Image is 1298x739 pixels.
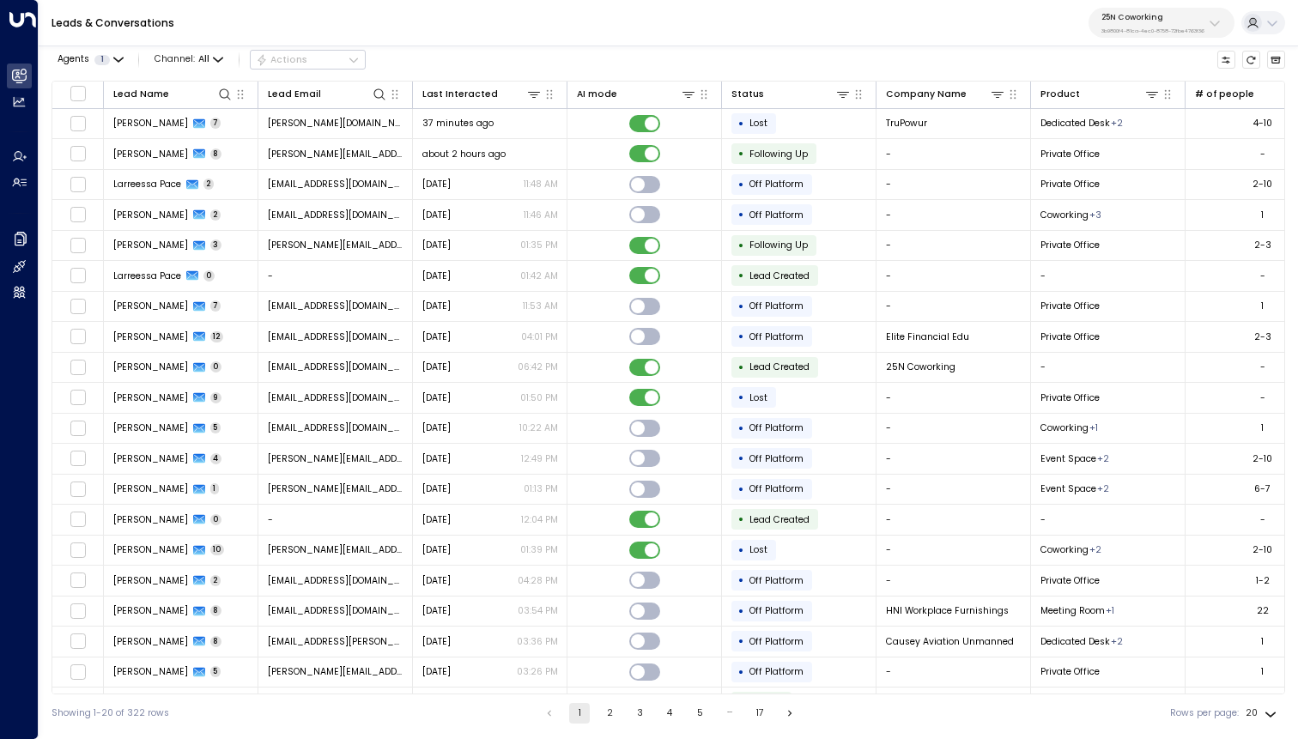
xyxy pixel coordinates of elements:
[113,421,188,434] span: Adesh Pansuriya
[738,234,744,257] div: •
[70,207,86,223] span: Toggle select row
[886,330,969,343] span: Elite Financial Edu
[749,665,804,678] span: Off Platform
[738,112,744,135] div: •
[203,270,215,282] span: 0
[1031,261,1186,291] td: -
[210,209,221,221] span: 2
[749,482,804,495] span: Off Platform
[422,543,451,556] span: Sep 24, 2025
[876,170,1031,200] td: -
[113,300,188,312] span: Shelby Hartzell
[1261,665,1264,678] div: 1
[268,574,403,587] span: mbruce@mainstayins.com
[1261,209,1264,221] div: 1
[198,54,209,64] span: All
[738,539,744,561] div: •
[422,86,543,102] div: Last Interacted
[779,703,800,724] button: Go to next page
[518,574,558,587] p: 04:28 PM
[113,513,188,526] span: Sean Grim
[738,417,744,439] div: •
[1253,543,1272,556] div: 2-10
[70,359,86,375] span: Toggle select row
[258,505,413,535] td: -
[422,360,451,373] span: Sep 30, 2025
[1254,330,1271,343] div: 2-3
[738,356,744,379] div: •
[1242,51,1261,70] span: Refresh
[70,663,86,680] span: Toggle select row
[422,178,451,191] span: Yesterday
[250,50,366,70] button: Actions
[1040,117,1110,130] span: Dedicated Desk
[738,295,744,318] div: •
[422,635,451,648] span: Sep 22, 2025
[1040,178,1100,191] span: Private Office
[749,270,810,282] span: Lead Created
[113,148,188,161] span: Kate Bilous
[422,117,494,130] span: 37 minutes ago
[250,50,366,70] div: Button group with a nested menu
[749,452,804,465] span: Off Platform
[210,331,224,342] span: 12
[113,330,188,343] span: Ed Cross
[422,148,506,161] span: about 2 hours ago
[113,482,188,495] span: Sean Grim
[1261,300,1264,312] div: 1
[1040,330,1100,343] span: Private Office
[422,209,451,221] span: Yesterday
[268,239,403,251] span: katie.poole@data-axle.com
[876,657,1031,688] td: -
[876,475,1031,505] td: -
[210,605,222,616] span: 8
[1040,391,1100,404] span: Private Office
[521,330,558,343] p: 04:01 PM
[210,392,222,403] span: 9
[521,452,558,465] p: 12:49 PM
[113,87,169,102] div: Lead Name
[210,118,221,129] span: 7
[113,239,188,251] span: Katie Poole
[1040,543,1089,556] span: Coworking
[113,86,234,102] div: Lead Name
[268,421,403,434] span: adesh1106@gmail.com
[749,635,804,648] span: Off Platform
[113,452,188,465] span: Ryan Telford
[70,451,86,467] span: Toggle select row
[210,453,222,464] span: 4
[1260,391,1265,404] div: -
[1111,117,1123,130] div: Meeting Room,Private Office
[210,300,221,312] span: 7
[58,55,89,64] span: Agents
[1040,482,1096,495] span: Event Space
[70,542,86,558] span: Toggle select row
[738,508,744,530] div: •
[1253,178,1272,191] div: 2-10
[524,209,558,221] p: 11:46 AM
[738,142,744,165] div: •
[1101,27,1204,34] p: 3b9800f4-81ca-4ec0-8758-72fbe4763f36
[731,86,852,102] div: Status
[749,703,770,724] button: Go to page 17
[210,422,221,433] span: 5
[876,139,1031,169] td: -
[1254,482,1271,495] div: 6-7
[876,231,1031,261] td: -
[70,572,86,589] span: Toggle select row
[70,481,86,497] span: Toggle select row
[876,261,1031,291] td: -
[1089,209,1101,221] div: Dedicated Desk,Private Office,Virtual Office
[1260,270,1265,282] div: -
[113,391,188,404] span: Elisabeth Gavin
[599,703,620,724] button: Go to page 2
[738,478,744,500] div: •
[113,117,188,130] span: Allison Fox
[422,391,451,404] span: Sep 30, 2025
[749,421,804,434] span: Off Platform
[886,635,1014,648] span: Causey Aviation Unmanned
[1040,635,1110,648] span: Dedicated Desk
[422,421,451,434] span: Sep 30, 2025
[523,300,558,312] p: 11:53 AM
[738,325,744,348] div: •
